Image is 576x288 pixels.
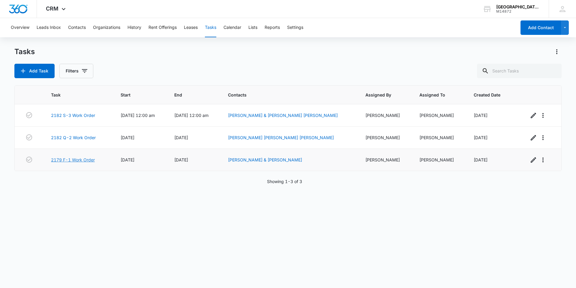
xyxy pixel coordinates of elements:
span: [DATE] [474,113,487,118]
a: 2179 F-1 Work Order [51,157,95,163]
button: Calendar [223,18,241,37]
input: Search Tasks [477,64,562,78]
span: End [174,92,205,98]
a: 2182 S-3 Work Order [51,112,95,118]
button: Leases [184,18,198,37]
div: [PERSON_NAME] [365,134,405,141]
a: 2182 Q-2 Work Order [51,134,96,141]
span: Created Date [474,92,506,98]
span: Contacts [228,92,342,98]
span: Start [121,92,151,98]
button: Tasks [205,18,216,37]
h1: Tasks [14,47,35,56]
button: Rent Offerings [148,18,177,37]
span: Task [51,92,97,98]
button: Organizations [93,18,120,37]
div: [PERSON_NAME] [365,112,405,118]
button: Leads Inbox [37,18,61,37]
button: Filters [59,64,93,78]
a: [PERSON_NAME] [PERSON_NAME] [PERSON_NAME] [228,135,334,140]
button: Lists [248,18,257,37]
button: Overview [11,18,29,37]
div: account name [496,5,540,9]
button: Add Task [14,64,55,78]
p: Showing 1-3 of 3 [267,178,302,185]
span: [DATE] [121,157,134,162]
span: [DATE] 12:00 am [174,113,208,118]
span: [DATE] [121,135,134,140]
div: [PERSON_NAME] [365,157,405,163]
span: [DATE] [174,157,188,162]
button: History [127,18,141,37]
button: Add Contact [520,20,561,35]
button: Contacts [68,18,86,37]
a: [PERSON_NAME] & [PERSON_NAME] [PERSON_NAME] [228,113,338,118]
span: [DATE] [174,135,188,140]
div: [PERSON_NAME] [419,134,459,141]
span: [DATE] 12:00 am [121,113,155,118]
button: Settings [287,18,303,37]
span: CRM [46,5,58,12]
div: account id [496,9,540,14]
button: Actions [552,47,562,57]
button: Reports [265,18,280,37]
span: Assigned By [365,92,396,98]
div: [PERSON_NAME] [419,157,459,163]
div: [PERSON_NAME] [419,112,459,118]
span: [DATE] [474,157,487,162]
span: [DATE] [474,135,487,140]
a: [PERSON_NAME] & [PERSON_NAME] [228,157,302,162]
span: Assigned To [419,92,450,98]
